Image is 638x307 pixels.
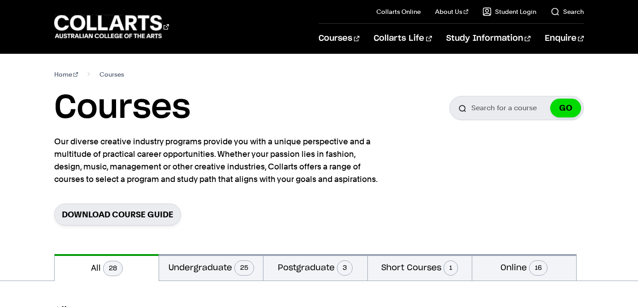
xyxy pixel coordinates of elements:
a: Student Login [483,7,536,16]
a: Search [551,7,584,16]
div: Go to homepage [54,14,169,39]
a: Courses [319,24,359,53]
span: 16 [529,260,547,276]
span: 3 [337,260,353,276]
a: Collarts Life [374,24,431,53]
button: Online16 [472,254,576,281]
button: All28 [55,254,159,281]
button: Postgraduate3 [263,254,367,281]
a: Download Course Guide [54,203,181,225]
button: GO [550,99,581,117]
p: Our diverse creative industry programs provide you with a unique perspective and a multitude of p... [54,135,381,186]
h1: Courses [54,88,190,128]
button: Short Courses1 [368,254,472,281]
span: 1 [444,260,458,276]
span: 28 [103,261,123,276]
a: Home [54,68,78,81]
a: Collarts Online [376,7,421,16]
a: About Us [435,7,468,16]
a: Study Information [446,24,530,53]
input: Search for a course [449,96,584,120]
span: Courses [99,68,124,81]
button: Undergraduate25 [159,254,263,281]
a: Enquire [545,24,584,53]
span: 25 [234,260,254,276]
